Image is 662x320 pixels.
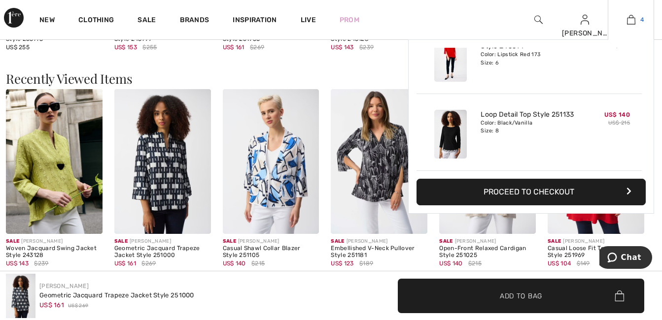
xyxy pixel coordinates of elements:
[6,245,103,259] div: Woven Jacquard Swing Jacket Style 243128
[301,15,316,25] a: Live
[39,301,64,309] span: US$ 161
[439,238,453,244] span: Sale
[439,238,536,245] div: [PERSON_NAME]
[114,238,211,245] div: [PERSON_NAME]
[439,245,536,259] div: Open-Front Relaxed Cardigan Style 251025
[223,245,319,259] div: Casual Shawl Collar Blazer Style 251105
[434,33,467,82] img: V-Neck Relaxed Fit Top Style 243314
[340,15,359,25] a: Prom
[114,260,136,267] span: US$ 161
[534,14,543,26] img: search the website
[180,16,209,26] a: Brands
[434,110,467,159] img: Loop Detail Top Style 251133
[604,111,630,118] span: US$ 140
[359,43,374,52] span: $239
[114,238,128,244] span: Sale
[500,290,542,301] span: Add to Bag
[331,238,427,245] div: [PERSON_NAME]
[608,43,630,49] s: US$ 189
[223,238,319,245] div: [PERSON_NAME]
[6,238,19,244] span: Sale
[599,246,652,271] iframe: Opens a widget where you can chat to one of our agents
[481,110,574,119] a: Loop Detail Top Style 251133
[627,14,635,26] img: My Bag
[114,89,211,234] img: Geometric Jacquard Trapeze Jacket Style 251000
[6,89,103,234] img: Woven Jacquard Swing Jacket Style 243128
[331,238,344,244] span: Sale
[34,259,48,268] span: $239
[481,119,578,135] div: Color: Black/Vanilla Size: 8
[223,89,319,234] img: Casual Shawl Collar Blazer Style 251105
[331,260,353,267] span: US$ 123
[6,72,656,85] h3: Recently Viewed Items
[39,283,89,289] a: [PERSON_NAME]
[251,259,265,268] span: $215
[6,260,29,267] span: US$ 143
[548,260,571,267] span: US$ 104
[114,245,211,259] div: Geometric Jacquard Trapeze Jacket Style 251000
[562,28,607,38] div: [PERSON_NAME]
[6,238,103,245] div: [PERSON_NAME]
[223,238,236,244] span: Sale
[6,274,35,318] img: Geometric Jacquard Trapeze Jacket Style 251000
[548,238,644,245] div: [PERSON_NAME]
[138,16,156,26] a: Sale
[417,179,646,205] button: Proceed to Checkout
[223,260,246,267] span: US$ 140
[398,279,644,313] button: Add to Bag
[114,44,137,51] span: US$ 153
[331,245,427,259] div: Embellished V-Neck Pullover Style 251181
[78,16,114,26] a: Clothing
[68,302,88,310] span: US$ 269
[468,259,482,268] span: $215
[608,120,630,126] s: US$ 215
[250,43,264,52] span: $269
[233,16,277,26] span: Inspiration
[359,259,373,268] span: $189
[39,16,55,26] a: New
[577,259,590,268] span: $149
[142,43,157,52] span: $255
[581,14,589,26] img: My Info
[439,260,462,267] span: US$ 140
[223,44,244,51] span: US$ 161
[640,15,644,24] span: 4
[331,44,353,51] span: US$ 143
[4,8,24,28] img: 1ère Avenue
[548,238,561,244] span: Sale
[615,290,624,301] img: Bag.svg
[39,290,194,300] div: Geometric Jacquard Trapeze Jacket Style 251000
[481,51,578,66] div: Color: Lipstick Red 173 Size: 6
[331,89,427,234] img: Embellished V-Neck Pullover Style 251181
[548,245,644,259] div: Casual Loose Fit Top Style 251969
[608,14,654,26] a: 4
[581,15,589,24] a: Sign In
[141,259,156,268] span: $269
[6,44,30,51] span: US$ 255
